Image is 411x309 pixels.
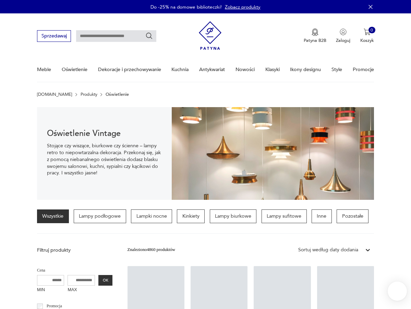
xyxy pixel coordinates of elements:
[145,32,153,40] button: Szukaj
[199,19,222,52] img: Patyna - sklep z meblami i dekoracjami vintage
[37,267,113,274] p: Cena
[131,209,172,223] a: Lampki nocne
[172,107,374,200] img: Oświetlenie
[128,247,176,253] div: Znaleziono 4860 produktów
[225,4,261,10] a: Zobacz produkty
[364,28,371,35] img: Ikona koszyka
[304,37,326,44] p: Patyna B2B
[37,30,71,42] button: Sprzedawaj
[340,28,347,35] img: Ikonka użytkownika
[150,4,222,10] p: Do -25% na domowe biblioteczki!
[265,58,280,81] a: Klasyki
[388,282,407,301] iframe: Smartsupp widget button
[312,209,332,223] a: Inne
[336,28,350,44] button: Zaloguj
[37,209,69,223] a: Wszystkie
[331,58,342,81] a: Style
[37,247,113,254] p: Filtruj produkty
[360,37,374,44] p: Koszyk
[74,209,126,223] a: Lampy podłogowe
[177,209,205,223] a: Kinkiety
[290,58,321,81] a: Ikony designu
[368,27,375,34] div: 0
[37,58,51,81] a: Meble
[37,92,72,97] a: [DOMAIN_NAME]
[81,92,97,97] a: Produkty
[199,58,225,81] a: Antykwariat
[47,142,162,176] p: Stojące czy wiszące, biurkowe czy ścienne – lampy retro to niepowtarzalna dekoracja. Przekonaj si...
[337,209,368,223] a: Pozostałe
[171,58,189,81] a: Kuchnia
[304,28,326,44] a: Ikona medaluPatyna B2B
[336,37,350,44] p: Zaloguj
[106,92,129,97] p: Oświetlenie
[98,58,161,81] a: Dekoracje i przechowywanie
[235,58,255,81] a: Nowości
[98,275,112,286] button: OK
[353,58,374,81] a: Promocje
[210,209,257,223] a: Lampy biurkowe
[262,209,307,223] a: Lampy sufitowe
[62,58,87,81] a: Oświetlenie
[360,28,374,44] button: 0Koszyk
[304,28,326,44] button: Patyna B2B
[47,130,162,138] h1: Oświetlenie Vintage
[298,247,358,253] div: Sortuj według daty dodania
[37,286,64,295] label: MIN
[312,28,318,36] img: Ikona medalu
[68,286,95,295] label: MAX
[37,34,71,38] a: Sprzedawaj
